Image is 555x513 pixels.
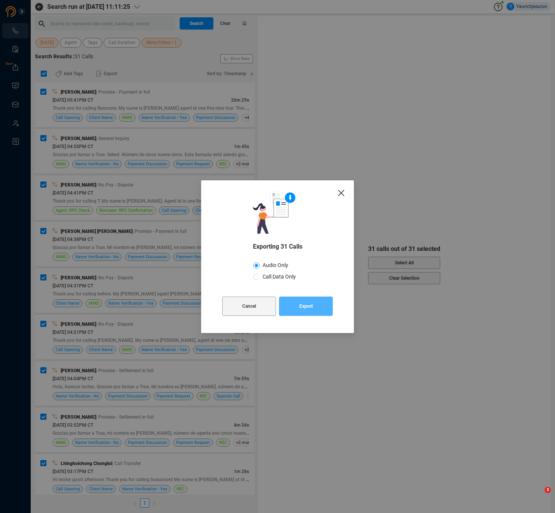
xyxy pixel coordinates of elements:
[242,297,256,316] span: Cancel
[259,262,291,268] span: Audio Only
[545,487,551,493] span: 3
[253,242,302,251] span: Exporting 31 Calls
[329,180,354,206] button: Close
[299,297,313,316] span: Export
[222,297,276,316] button: Cancel
[279,297,333,316] button: Export
[529,487,547,505] iframe: Intercom live chat
[259,274,299,280] span: Call Data Only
